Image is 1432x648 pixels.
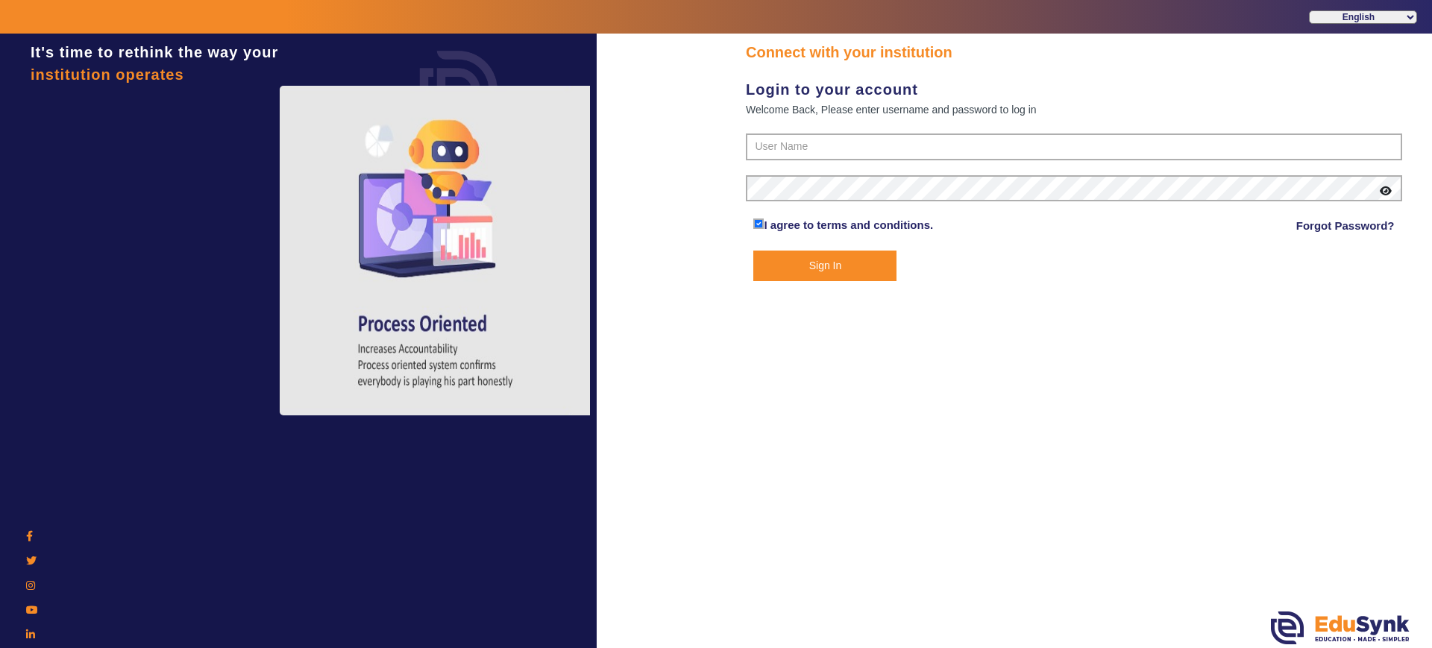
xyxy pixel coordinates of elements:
[746,78,1402,101] div: Login to your account
[753,251,896,281] button: Sign In
[1296,217,1395,235] a: Forgot Password?
[764,218,933,231] a: I agree to terms and conditions.
[31,44,278,60] span: It's time to rethink the way your
[746,101,1402,119] div: Welcome Back, Please enter username and password to log in
[403,34,515,145] img: login.png
[1271,611,1410,644] img: edusynk.png
[746,133,1402,160] input: User Name
[746,41,1402,63] div: Connect with your institution
[280,86,593,415] img: login4.png
[31,66,184,83] span: institution operates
